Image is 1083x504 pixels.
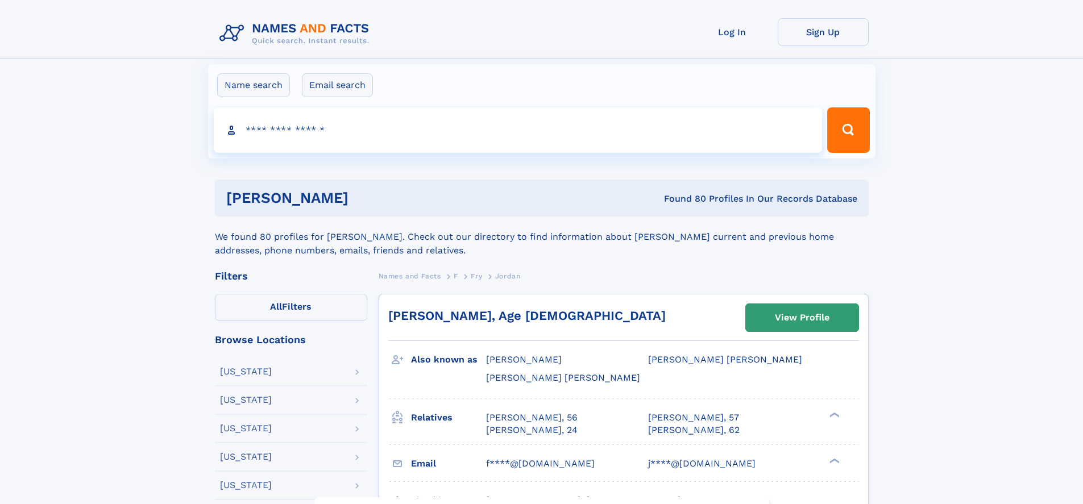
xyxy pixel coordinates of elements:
a: View Profile [746,304,858,331]
a: [PERSON_NAME], 56 [486,411,578,424]
span: [PERSON_NAME] [486,354,562,365]
div: [US_STATE] [220,481,272,490]
a: [PERSON_NAME], Age [DEMOGRAPHIC_DATA] [388,309,666,323]
img: Logo Names and Facts [215,18,379,49]
h1: [PERSON_NAME] [226,191,507,205]
h3: Email [411,454,486,473]
div: View Profile [775,305,829,331]
div: [US_STATE] [220,452,272,461]
span: Fry [471,272,482,280]
div: Filters [215,271,367,281]
span: Jordan [495,272,521,280]
span: [PERSON_NAME] [PERSON_NAME] [648,354,802,365]
span: [PERSON_NAME] [PERSON_NAME] [486,372,640,383]
a: [PERSON_NAME], 57 [648,411,739,424]
div: [US_STATE] [220,395,272,405]
label: Name search [217,73,290,97]
h3: Also known as [411,350,486,369]
a: Names and Facts [379,269,441,283]
div: [US_STATE] [220,424,272,433]
div: Browse Locations [215,335,367,345]
div: [US_STATE] [220,367,272,376]
span: F [454,272,458,280]
button: Search Button [827,107,869,153]
a: Log In [687,18,778,46]
div: ❯ [827,457,840,464]
a: F [454,269,458,283]
span: All [270,301,282,312]
div: Found 80 Profiles In Our Records Database [506,193,857,205]
a: [PERSON_NAME], 62 [648,424,740,436]
input: search input [214,107,823,153]
div: ❯ [827,411,840,418]
a: [PERSON_NAME], 24 [486,424,578,436]
h3: Relatives [411,408,486,427]
label: Filters [215,294,367,321]
a: Sign Up [778,18,869,46]
label: Email search [302,73,373,97]
a: Fry [471,269,482,283]
div: We found 80 profiles for [PERSON_NAME]. Check out our directory to find information about [PERSON... [215,216,869,257]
